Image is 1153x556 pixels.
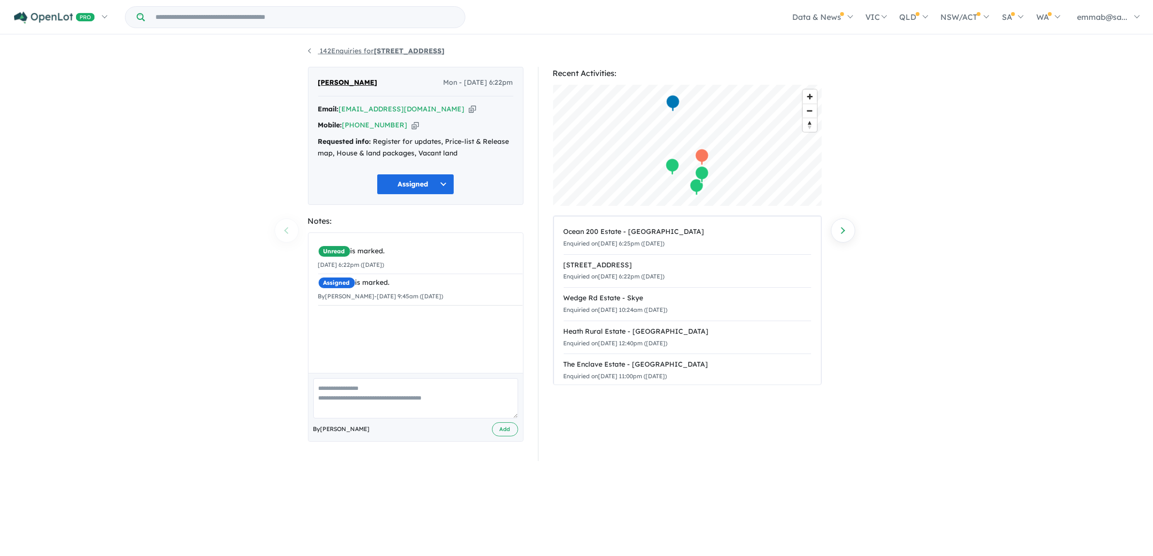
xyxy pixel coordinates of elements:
span: [PERSON_NAME] [318,77,378,89]
span: By [PERSON_NAME] [313,424,370,434]
strong: Requested info: [318,137,371,146]
div: Map marker [665,94,680,112]
small: Enquiried on [DATE] 12:40pm ([DATE]) [564,340,668,347]
small: By [PERSON_NAME] - [DATE] 9:45am ([DATE]) [318,293,444,300]
a: Ocean 200 Estate - [GEOGRAPHIC_DATA]Enquiried on[DATE] 6:25pm ([DATE]) [564,221,811,255]
strong: Email: [318,105,339,113]
input: Try estate name, suburb, builder or developer [147,7,463,28]
a: Heath Rural Estate - [GEOGRAPHIC_DATA]Enquiried on[DATE] 12:40pm ([DATE]) [564,321,811,355]
button: Add [492,422,518,436]
button: Copy [469,104,476,114]
div: Map marker [689,178,704,196]
img: Openlot PRO Logo White [14,12,95,24]
nav: breadcrumb [308,46,846,57]
div: Map marker [694,148,709,166]
div: Notes: [308,215,523,228]
button: Zoom in [803,90,817,104]
div: [STREET_ADDRESS] [564,260,811,271]
button: Copy [412,120,419,130]
div: The Enclave Estate - [GEOGRAPHIC_DATA] [564,359,811,371]
div: Wedge Rd Estate - Skye [564,293,811,304]
div: Recent Activities: [553,67,822,80]
small: Enquiried on [DATE] 6:22pm ([DATE]) [564,273,665,280]
span: emmab@sa... [1077,12,1127,22]
a: 142Enquiries for[STREET_ADDRESS] [308,46,445,55]
button: Reset bearing to north [803,118,817,132]
div: Register for updates, Price-list & Release map, House & land packages, Vacant land [318,136,513,159]
span: Unread [318,246,351,257]
canvas: Map [553,85,822,206]
a: [PHONE_NUMBER] [342,121,408,129]
div: is marked. [318,246,523,257]
a: Wedge Rd Estate - SkyeEnquiried on[DATE] 10:24am ([DATE]) [564,287,811,321]
span: Mon - [DATE] 6:22pm [444,77,513,89]
small: Enquiried on [DATE] 6:25pm ([DATE]) [564,240,665,247]
strong: [STREET_ADDRESS] [374,46,445,55]
a: The Enclave Estate - [GEOGRAPHIC_DATA]Enquiried on[DATE] 11:00pm ([DATE]) [564,354,811,387]
span: Assigned [318,277,355,289]
div: Heath Rural Estate - [GEOGRAPHIC_DATA] [564,326,811,338]
small: Enquiried on [DATE] 10:24am ([DATE]) [564,306,668,313]
div: Ocean 200 Estate - [GEOGRAPHIC_DATA] [564,226,811,238]
small: Enquiried on [DATE] 11:00pm ([DATE]) [564,372,667,380]
div: Map marker [665,158,679,176]
small: [DATE] 6:22pm ([DATE]) [318,261,384,268]
div: Map marker [694,166,709,184]
div: is marked. [318,277,523,289]
button: Zoom out [803,104,817,118]
a: [STREET_ADDRESS]Enquiried on[DATE] 6:22pm ([DATE]) [564,254,811,288]
strong: Mobile: [318,121,342,129]
a: [EMAIL_ADDRESS][DOMAIN_NAME] [339,105,465,113]
button: Assigned [377,174,454,195]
